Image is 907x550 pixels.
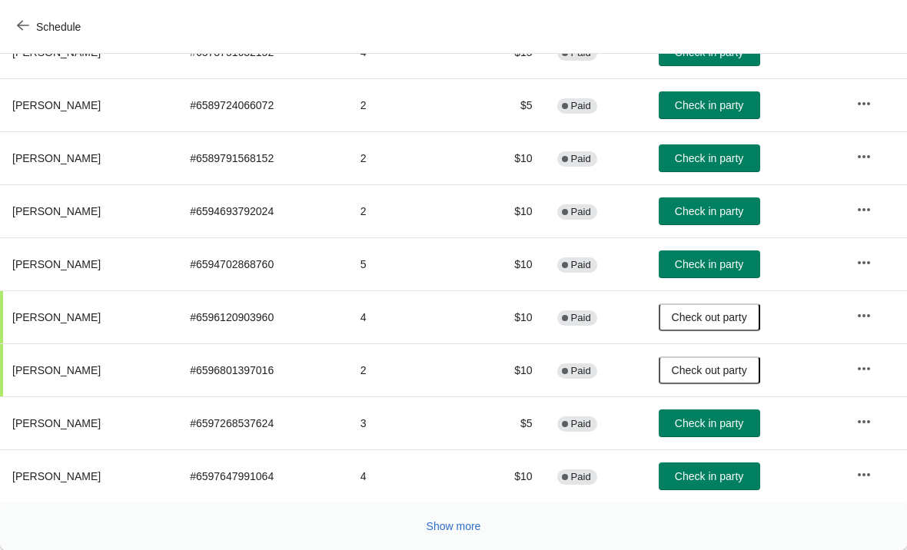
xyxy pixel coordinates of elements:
[571,471,591,483] span: Paid
[675,470,743,482] span: Check in party
[675,205,743,217] span: Check in party
[12,311,101,323] span: [PERSON_NAME]
[8,13,93,41] button: Schedule
[659,250,760,278] button: Check in party
[348,184,464,237] td: 2
[463,290,544,343] td: $10
[12,152,101,164] span: [PERSON_NAME]
[12,470,101,482] span: [PERSON_NAME]
[348,131,464,184] td: 2
[420,512,487,540] button: Show more
[348,237,464,290] td: 5
[571,153,591,165] span: Paid
[463,396,544,449] td: $5
[348,78,464,131] td: 2
[571,418,591,430] span: Paid
[659,462,760,490] button: Check in party
[463,237,544,290] td: $10
[659,409,760,437] button: Check in party
[571,365,591,377] span: Paid
[675,258,743,270] span: Check in party
[12,417,101,429] span: [PERSON_NAME]
[178,396,348,449] td: # 6597268537624
[659,91,760,119] button: Check in party
[463,131,544,184] td: $10
[571,100,591,112] span: Paid
[178,131,348,184] td: # 6589791568152
[178,184,348,237] td: # 6594693792024
[672,311,747,323] span: Check out party
[463,449,544,502] td: $10
[659,197,760,225] button: Check in party
[672,364,747,376] span: Check out party
[36,21,81,33] span: Schedule
[348,449,464,502] td: 4
[12,99,101,111] span: [PERSON_NAME]
[463,184,544,237] td: $10
[675,152,743,164] span: Check in party
[348,343,464,396] td: 2
[178,290,348,343] td: # 6596120903960
[427,520,481,532] span: Show more
[178,449,348,502] td: # 6597647991064
[12,364,101,376] span: [PERSON_NAME]
[12,205,101,217] span: [PERSON_NAME]
[571,312,591,324] span: Paid
[178,237,348,290] td: # 6594702868760
[571,259,591,271] span: Paid
[348,396,464,449] td: 3
[659,144,760,172] button: Check in party
[463,78,544,131] td: $5
[659,356,760,384] button: Check out party
[463,343,544,396] td: $10
[675,417,743,429] span: Check in party
[659,303,760,331] button: Check out party
[178,343,348,396] td: # 6596801397016
[675,99,743,111] span: Check in party
[178,78,348,131] td: # 6589724066072
[12,258,101,270] span: [PERSON_NAME]
[348,290,464,343] td: 4
[571,206,591,218] span: Paid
